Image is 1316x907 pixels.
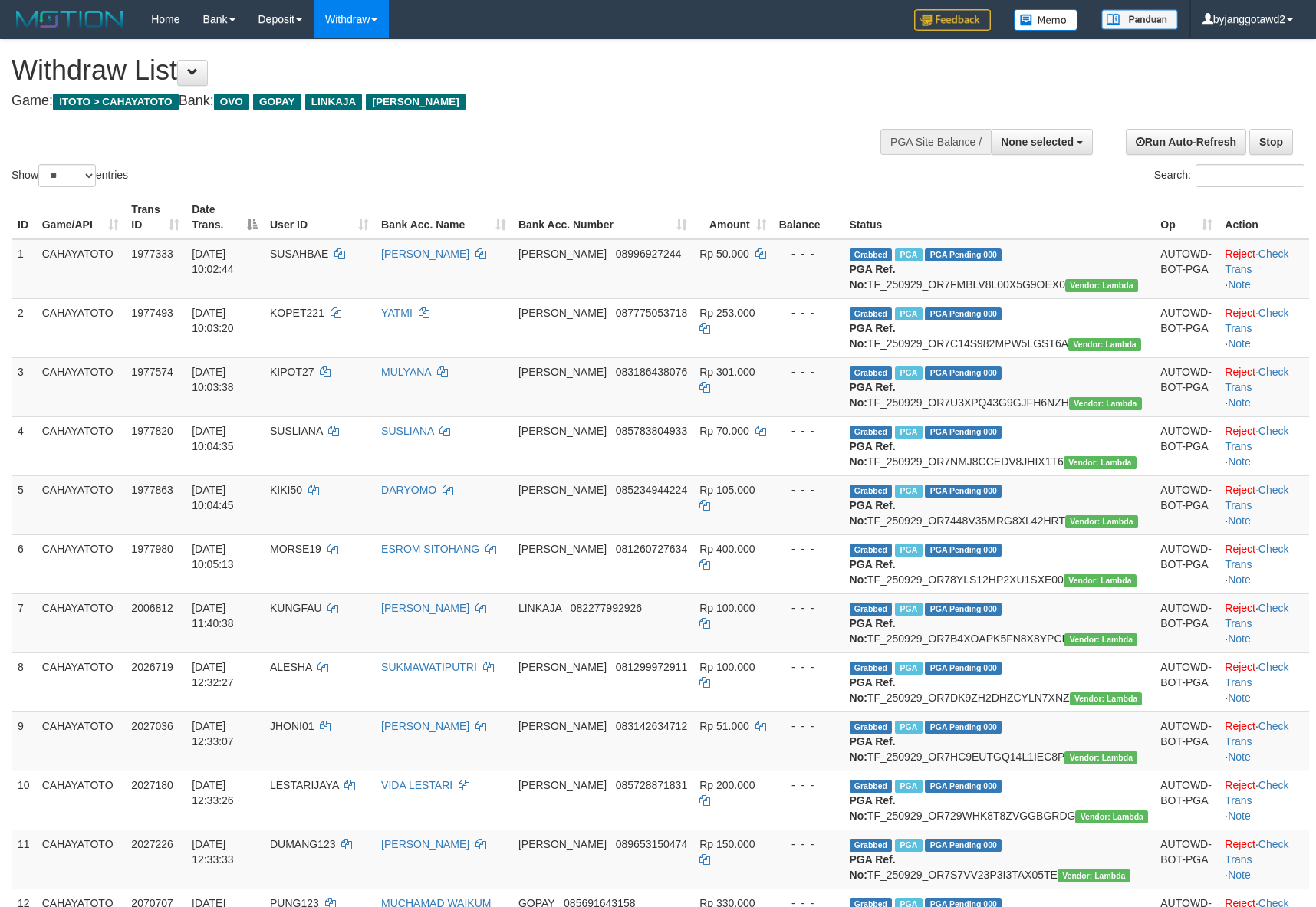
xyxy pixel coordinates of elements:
[381,779,452,791] a: VIDA LESTARI
[1225,543,1255,555] a: Reject
[1225,720,1288,748] a: Check Trans
[616,307,687,319] span: Copy 087775053718 to clipboard
[366,94,465,110] span: [PERSON_NAME]
[850,794,896,822] b: PGA Ref. No:
[616,720,687,732] span: Copy 083142634712 to clipboard
[779,541,837,557] div: - - -
[192,425,234,452] span: [DATE] 10:04:35
[36,475,126,534] td: CAHAYATOTO
[12,830,36,889] td: 11
[895,839,922,852] span: Marked by byjanggotawd3
[1249,129,1293,155] a: Stop
[850,853,896,881] b: PGA Ref. No:
[1014,9,1078,31] img: Button%20Memo.svg
[1219,711,1309,771] td: · ·
[880,129,991,155] div: PGA Site Balance /
[914,9,991,31] img: Feedback.jpg
[1228,751,1251,763] a: Note
[1126,129,1246,155] a: Run Auto-Refresh
[925,780,1002,793] span: PGA Pending
[850,322,896,350] b: PGA Ref. No:
[844,534,1155,593] td: TF_250929_OR78YLS12HP2XU1SXE00
[844,416,1155,475] td: TF_250929_OR7NMJ8CCEDV8JHIX1T6
[192,720,234,748] span: [DATE] 12:33:07
[895,780,922,793] span: Marked by byjanggotawd3
[699,779,755,791] span: Rp 200.000
[895,603,922,616] span: Marked by byjanggotawd2
[925,662,1002,675] span: PGA Pending
[699,484,755,496] span: Rp 105.000
[131,366,173,378] span: 1977574
[12,711,36,771] td: 9
[270,720,314,732] span: JHONI01
[844,196,1155,239] th: Status
[12,298,36,357] td: 2
[12,164,128,187] label: Show entries
[381,720,469,732] a: [PERSON_NAME]
[1064,633,1137,646] span: Vendor URL: https://order7.1velocity.biz
[1065,515,1138,528] span: Vendor URL: https://order7.1velocity.biz
[270,838,336,850] span: DUMANG123
[131,543,173,555] span: 1977980
[12,534,36,593] td: 6
[131,484,173,496] span: 1977863
[381,307,413,319] a: YATMI
[850,381,896,409] b: PGA Ref. No:
[1154,298,1219,357] td: AUTOWD-BOT-PGA
[1219,298,1309,357] td: · ·
[1069,397,1142,410] span: Vendor URL: https://order7.1velocity.biz
[125,196,186,239] th: Trans ID: activate to sort column ascending
[518,838,607,850] span: [PERSON_NAME]
[1225,484,1288,511] a: Check Trans
[616,248,682,260] span: Copy 08996927244 to clipboard
[844,830,1155,889] td: TF_250929_OR7S7VV23P3I3TAX05TE
[699,425,749,437] span: Rp 70.000
[699,838,755,850] span: Rp 150.000
[192,661,234,688] span: [DATE] 12:32:27
[270,484,302,496] span: KIKI50
[1154,196,1219,239] th: Op: activate to sort column ascending
[1225,484,1255,496] a: Reject
[925,839,1002,852] span: PGA Pending
[895,485,922,498] span: Marked by byjanggotawd2
[1219,593,1309,652] td: · ·
[381,366,431,378] a: MULYANA
[1065,279,1138,292] span: Vendor URL: https://order7.1velocity.biz
[1228,396,1251,409] a: Note
[131,779,173,791] span: 2027180
[264,196,375,239] th: User ID: activate to sort column ascending
[36,534,126,593] td: CAHAYATOTO
[36,652,126,711] td: CAHAYATOTO
[131,720,173,732] span: 2027036
[779,777,837,793] div: - - -
[192,543,234,570] span: [DATE] 10:05:13
[36,830,126,889] td: CAHAYATOTO
[12,593,36,652] td: 7
[1001,136,1074,148] span: None selected
[1228,692,1251,704] a: Note
[844,357,1155,416] td: TF_250929_OR7U3XPQ43G9GJFH6NZH
[1154,164,1304,187] label: Search:
[381,838,469,850] a: [PERSON_NAME]
[518,425,607,437] span: [PERSON_NAME]
[895,248,922,261] span: Marked by byjanggotawd2
[850,780,893,793] span: Grabbed
[773,196,844,239] th: Balance
[381,248,469,260] a: [PERSON_NAME]
[1219,475,1309,534] td: · ·
[1064,456,1137,469] span: Vendor URL: https://order7.1velocity.biz
[1219,771,1309,830] td: · ·
[381,661,477,673] a: SUKMAWATIPUTRI
[1225,248,1288,275] a: Check Trans
[925,544,1002,557] span: PGA Pending
[1225,248,1255,260] a: Reject
[925,366,1002,380] span: PGA Pending
[699,366,755,378] span: Rp 301.000
[895,544,922,557] span: Marked by byjanggotawd2
[699,248,749,260] span: Rp 50.000
[1070,692,1143,705] span: Vendor URL: https://order7.1velocity.biz
[1225,307,1255,319] a: Reject
[779,836,837,852] div: - - -
[925,485,1002,498] span: PGA Pending
[192,602,234,629] span: [DATE] 11:40:38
